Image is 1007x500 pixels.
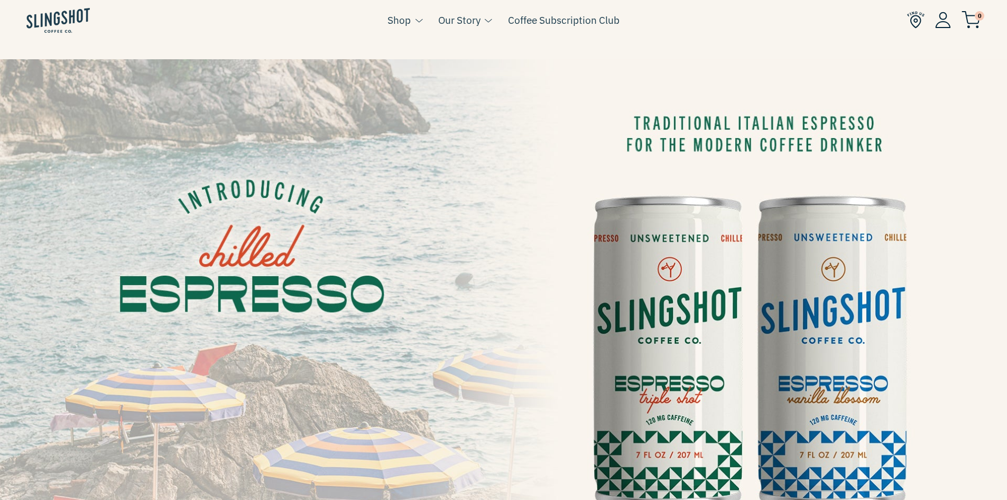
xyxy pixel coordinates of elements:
a: Shop [387,12,411,28]
img: Account [935,12,951,28]
a: Our Story [438,12,481,28]
a: 0 [962,14,981,26]
a: Coffee Subscription Club [508,12,620,28]
img: cart [962,11,981,29]
span: 0 [975,11,984,21]
img: Find Us [907,11,925,29]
